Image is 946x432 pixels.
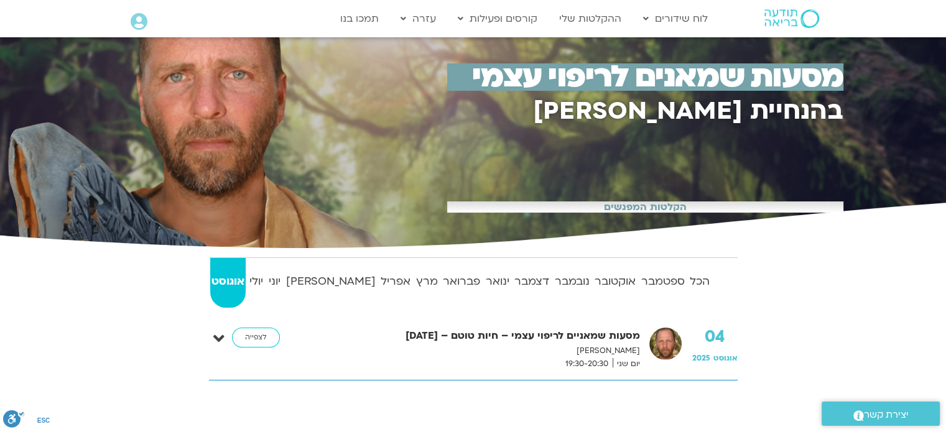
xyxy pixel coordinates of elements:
[248,272,265,291] strong: יולי
[210,272,246,291] strong: אוגוסט
[484,258,511,308] a: ינואר
[553,7,628,30] a: ההקלטות שלי
[692,328,738,346] strong: 04
[414,258,439,308] a: מרץ
[447,63,843,91] h1: מסעות שמאנים לריפוי עצמי
[553,272,591,291] strong: נובמבר
[637,7,714,30] a: לוח שידורים
[553,258,591,308] a: נובמבר
[232,328,280,347] a: לצפייה
[442,272,482,291] strong: פברואר
[513,272,551,291] strong: דצמבר
[447,201,843,213] h2: הקלטות המפגשים
[267,272,282,291] strong: יוני
[267,258,282,308] a: יוני
[689,258,712,308] a: הכל
[639,272,686,291] strong: ספטמבר
[394,7,442,30] a: עזרה
[692,353,710,363] span: 2025
[689,272,712,291] strong: הכל
[379,272,412,291] strong: אפריל
[452,7,544,30] a: קורסים ופעילות
[864,407,909,423] span: יצירת קשר
[593,258,638,308] a: אוקטובר
[561,357,613,370] span: 19:30-20:30
[284,272,377,291] strong: [PERSON_NAME]
[513,258,551,308] a: דצמבר
[484,272,511,291] strong: ינואר
[334,7,385,30] a: תמכו בנו
[447,100,843,123] h1: בהנחיית [PERSON_NAME]
[313,328,640,344] strong: מסעות שמאניים לריפוי עצמי – חיות טוטם – [DATE]
[414,272,439,291] strong: מרץ
[822,402,940,426] a: יצירת קשר
[639,258,686,308] a: ספטמבר
[284,258,377,308] a: [PERSON_NAME]
[764,9,819,28] img: תודעה בריאה
[210,258,246,308] a: אוגוסט
[379,258,412,308] a: אפריל
[442,258,482,308] a: פברואר
[593,272,638,291] strong: אוקטובר
[613,357,640,370] span: יום שני
[313,344,640,357] p: [PERSON_NAME]
[713,353,738,363] span: אוגוסט
[248,258,265,308] a: יולי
